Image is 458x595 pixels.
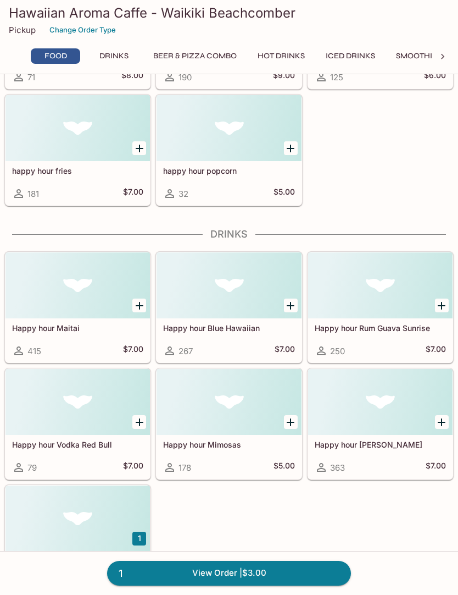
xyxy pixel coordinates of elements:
[163,166,294,175] h5: happy hour popcorn
[273,187,295,200] h5: $5.00
[132,141,146,155] button: Add happy hour fries
[5,369,150,435] div: Happy hour Vodka Red Bull
[9,4,449,21] h3: Hawaiian Aroma Caffe - Waikiki Beachcomber
[284,299,298,312] button: Add Happy hour Blue Hawaiian
[12,440,143,449] h5: Happy hour Vodka Red Bull
[315,323,446,333] h5: Happy hour Rum Guava Sunrise
[12,323,143,333] h5: Happy hour Maitai
[275,344,295,357] h5: $7.00
[273,461,295,474] h5: $5.00
[252,48,311,64] button: Hot Drinks
[435,299,449,312] button: Add Happy hour Rum Guava Sunrise
[31,48,80,64] button: Food
[157,369,301,435] div: Happy hour Mimosas
[132,299,146,312] button: Add Happy hour Maitai
[426,344,446,357] h5: $7.00
[121,70,143,84] h5: $8.00
[12,166,143,175] h5: happy hour fries
[5,252,150,318] div: Happy hour Maitai
[163,323,294,333] h5: Happy hour Blue Hawaiian
[132,415,146,429] button: Add Happy hour Vodka Red Bull
[112,566,129,581] span: 1
[390,48,448,64] button: Smoothies
[156,368,301,480] a: Happy hour Mimosas178$5.00
[147,48,243,64] button: beer & pizza combo
[5,95,150,161] div: happy hour fries
[308,368,453,480] a: Happy hour [PERSON_NAME]363$7.00
[5,95,150,206] a: happy hour fries181$7.00
[426,461,446,474] h5: $7.00
[156,252,301,363] a: Happy hour Blue Hawaiian267$7.00
[123,344,143,357] h5: $7.00
[435,415,449,429] button: Add Happy hour Margarita
[178,462,191,473] span: 178
[107,561,351,585] a: 1View Order |$3.00
[27,72,35,82] span: 71
[89,48,138,64] button: Drinks
[44,21,121,38] button: Change Order Type
[157,95,301,161] div: happy hour popcorn
[308,369,453,435] div: Happy hour Margarita
[163,440,294,449] h5: Happy hour Mimosas
[157,252,301,318] div: Happy hour Blue Hawaiian
[178,72,192,82] span: 190
[9,25,36,35] p: Pickup
[308,252,453,318] div: Happy hour Rum Guava Sunrise
[4,228,454,240] h4: Drinks
[27,189,39,199] span: 181
[156,95,301,206] a: happy hour popcorn32$5.00
[273,70,295,84] h5: $9.00
[123,461,143,474] h5: $7.00
[5,368,150,480] a: Happy hour Vodka Red Bull79$7.00
[123,187,143,200] h5: $7.00
[27,462,37,473] span: 79
[330,72,343,82] span: 125
[284,141,298,155] button: Add happy hour popcorn
[27,346,41,356] span: 415
[5,486,150,552] div: Happy hour beer
[308,252,453,363] a: Happy hour Rum Guava Sunrise250$7.00
[132,532,146,546] button: Add Happy hour beer
[178,189,188,199] span: 32
[320,48,381,64] button: Iced Drinks
[5,252,150,363] a: Happy hour Maitai415$7.00
[315,440,446,449] h5: Happy hour [PERSON_NAME]
[330,346,345,356] span: 250
[178,346,193,356] span: 267
[424,70,446,84] h5: $6.00
[284,415,298,429] button: Add Happy hour Mimosas
[330,462,345,473] span: 363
